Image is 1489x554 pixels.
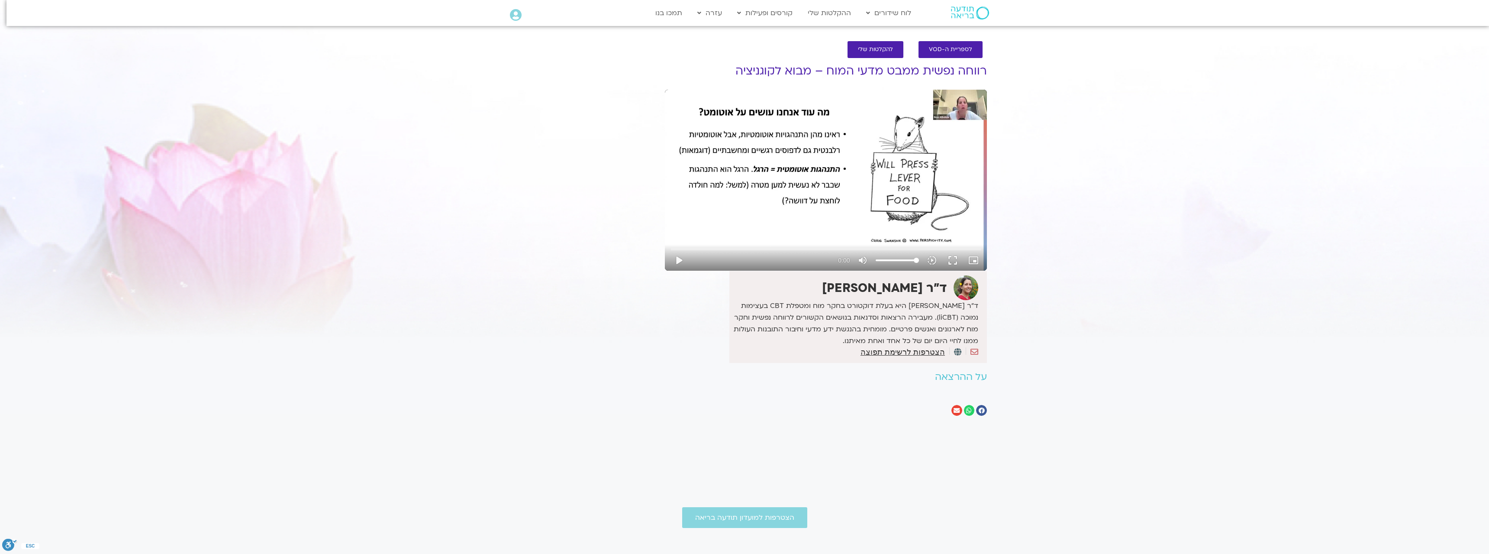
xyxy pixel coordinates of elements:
span: הצטרפות למועדון תודעה בריאה [695,514,794,522]
div: שיתוף ב email [951,405,962,416]
span: לספריית ה-VOD [929,46,972,53]
div: שיתוף ב whatsapp [964,405,975,416]
img: ד"ר נועה אלבלדה [954,275,978,300]
a: לוח שידורים [862,5,915,21]
a: הצטרפות למועדון תודעה בריאה [682,507,807,528]
a: הצטרפות לרשימת תפוצה [861,348,945,356]
span: להקלטות שלי [858,46,893,53]
strong: ד"ר [PERSON_NAME] [822,280,947,296]
h2: על ההרצאה [665,372,987,382]
a: לספריית ה-VOD [919,41,983,58]
p: ד״ר [PERSON_NAME] היא בעלת דוקטורט בחקר מוח ומטפלת CBT בעצימות נמוכה (liCBT). מעבירה הרצאות וסדנא... [732,300,978,347]
a: עזרה [693,5,726,21]
img: תודעה בריאה [951,6,989,19]
a: ההקלטות שלי [803,5,855,21]
div: שיתוף ב facebook [976,405,987,416]
a: תמכו בנו [651,5,686,21]
a: קורסים ופעילות [733,5,797,21]
h1: רווחה נפשית ממבט מדעי המוח – מבוא לקוגניציה [665,65,987,78]
a: להקלטות שלי [848,41,903,58]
